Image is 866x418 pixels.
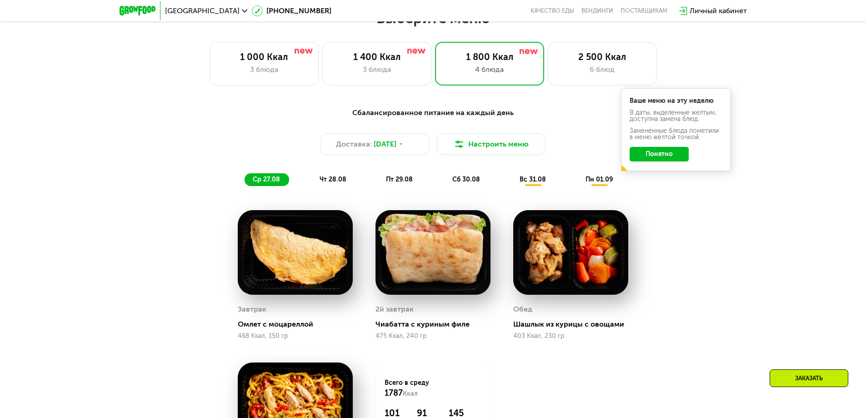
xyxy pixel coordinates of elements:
[375,332,491,340] div: 475 Ккал, 240 гр
[375,302,414,316] div: 2й завтрак
[531,7,574,15] a: Качество еды
[630,128,722,141] div: Заменённые блюда пометили в меню жёлтой точкой.
[375,320,498,329] div: Чиабатта с куриным филе
[219,51,309,62] div: 1 000 Ккал
[332,64,422,75] div: 3 блюда
[513,332,628,340] div: 403 Ккал, 230 гр
[690,5,747,16] div: Личный кабинет
[630,98,722,104] div: Ваше меню на эту неделю
[238,332,353,340] div: 468 Ккал, 150 гр
[586,176,613,183] span: пн 01.09
[238,320,360,329] div: Омлет с моцареллой
[253,176,280,183] span: ср 27.08
[252,5,331,16] a: [PHONE_NUMBER]
[320,176,346,183] span: чт 28.08
[621,7,667,15] div: поставщикам
[513,320,636,329] div: Шашлык из курицы с овощами
[770,369,848,387] div: Заказать
[445,51,535,62] div: 1 800 Ккал
[219,64,309,75] div: 3 блюда
[557,64,647,75] div: 6 блюд
[452,176,480,183] span: сб 30.08
[520,176,546,183] span: вс 31.08
[581,7,613,15] a: Вендинги
[385,378,481,398] div: Всего в среду
[385,388,403,398] span: 1787
[630,110,722,122] div: В даты, выделенные желтым, доступна замена блюд.
[332,51,422,62] div: 1 400 Ккал
[374,139,396,150] span: [DATE]
[403,390,418,398] span: Ккал
[238,302,266,316] div: Завтрак
[437,133,546,155] button: Настроить меню
[336,139,372,150] span: Доставка:
[630,147,689,161] button: Понятно
[164,107,702,119] div: Сбалансированное питание на каждый день
[165,7,240,15] span: [GEOGRAPHIC_DATA]
[513,302,532,316] div: Обед
[386,176,413,183] span: пт 29.08
[445,64,535,75] div: 4 блюда
[557,51,647,62] div: 2 500 Ккал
